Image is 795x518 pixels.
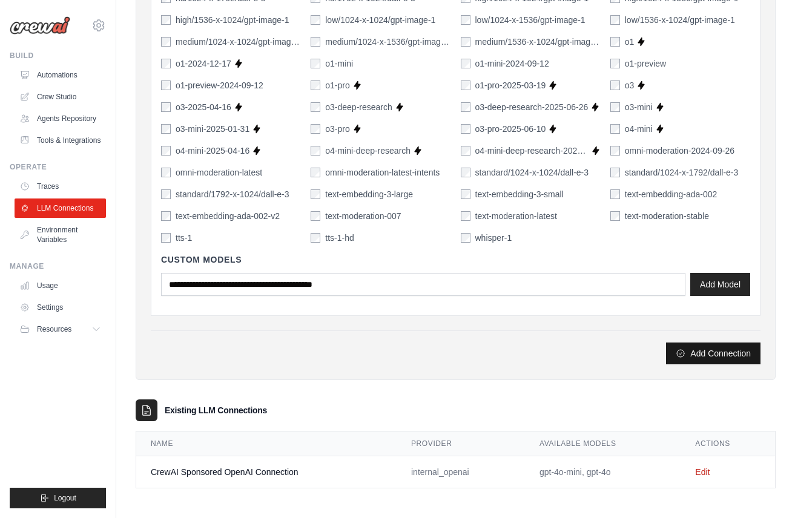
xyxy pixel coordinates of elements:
label: o1-mini [325,57,353,70]
input: omni-moderation-latest-intents [311,168,320,177]
input: medium/1024-x-1536/gpt-image-1 [311,37,320,47]
label: o1-2024-12-17 [176,57,231,70]
label: o1 [625,36,635,48]
input: standard/1024-x-1024/dall-e-3 [461,168,470,177]
input: text-embedding-ada-002 [610,189,620,199]
a: Automations [15,65,106,85]
input: text-moderation-007 [311,211,320,221]
input: o1-pro-2025-03-19 [461,80,470,90]
label: o3-deep-research-2025-06-26 [475,101,589,113]
input: o3 [610,80,620,90]
input: standard/1024-x-1792/dall-e-3 [610,168,620,177]
input: high/1536-x-1024/gpt-image-1 [161,15,171,25]
span: Logout [54,493,76,503]
label: o1-mini-2024-09-12 [475,57,549,70]
label: text-moderation-stable [625,210,709,222]
label: o3-2025-04-16 [176,101,231,113]
div: Manage [10,261,106,271]
input: omni-moderation-2024-09-26 [610,146,620,156]
label: o1-preview-2024-09-12 [176,79,263,91]
a: Settings [15,298,106,317]
label: medium/1536-x-1024/gpt-image-1 [475,36,601,48]
input: standard/1792-x-1024/dall-e-3 [161,189,171,199]
label: o3 [625,79,635,91]
a: Tools & Integrations [15,131,106,150]
input: medium/1536-x-1024/gpt-image-1 [461,37,470,47]
input: o4-mini-2025-04-16 [161,146,171,156]
input: o4-mini-deep-research-2025-06-26 [461,146,470,156]
label: standard/1024-x-1792/dall-e-3 [625,166,739,179]
label: o3-pro [325,123,349,135]
label: standard/1792-x-1024/dall-e-3 [176,188,289,200]
img: Logo [10,16,70,34]
input: o1-pro [311,80,320,90]
button: Logout [10,488,106,508]
input: o3-mini-2025-01-31 [161,124,171,134]
label: text-moderation-007 [325,210,401,222]
label: low/1024-x-1536/gpt-image-1 [475,14,586,26]
input: text-moderation-latest [461,211,470,221]
input: tts-1 [161,233,171,243]
td: CrewAI Sponsored OpenAI Connection [136,456,397,488]
input: o3-pro [311,124,320,134]
input: text-moderation-stable [610,211,620,221]
input: low/1536-x-1024/gpt-image-1 [610,15,620,25]
input: o3-deep-research-2025-06-26 [461,102,470,112]
a: Agents Repository [15,109,106,128]
input: low/1024-x-1024/gpt-image-1 [311,15,320,25]
input: o1-mini [311,59,320,68]
label: low/1536-x-1024/gpt-image-1 [625,14,735,26]
label: o3-mini-2025-01-31 [176,123,249,135]
td: internal_openai [397,456,525,488]
label: o4-mini-deep-research-2025-06-26 [475,145,589,157]
label: o4-mini-2025-04-16 [176,145,249,157]
th: Actions [681,431,775,456]
label: low/1024-x-1024/gpt-image-1 [325,14,435,26]
button: Add Connection [666,343,760,364]
input: o3-pro-2025-06-10 [461,124,470,134]
a: Traces [15,177,106,196]
input: o3-2025-04-16 [161,102,171,112]
input: medium/1024-x-1024/gpt-image-1 [161,37,171,47]
a: Environment Variables [15,220,106,249]
label: o4-mini [625,123,653,135]
label: o4-mini-deep-research [325,145,411,157]
input: text-embedding-3-small [461,189,470,199]
label: tts-1 [176,232,192,244]
input: o3-mini [610,102,620,112]
label: omni-moderation-latest-intents [325,166,440,179]
td: gpt-4o-mini, gpt-4o [525,456,681,488]
input: o4-mini [610,124,620,134]
a: Usage [15,276,106,295]
input: text-embedding-3-large [311,189,320,199]
input: low/1024-x-1536/gpt-image-1 [461,15,470,25]
label: text-embedding-3-small [475,188,564,200]
label: omni-moderation-latest [176,166,262,179]
input: o1-preview-2024-09-12 [161,80,171,90]
th: Name [136,431,397,456]
input: o1 [610,37,620,47]
input: o3-deep-research [311,102,320,112]
label: text-embedding-3-large [325,188,413,200]
div: Operate [10,162,106,172]
label: o1-pro-2025-03-19 [475,79,546,91]
input: o1-mini-2024-09-12 [461,59,470,68]
label: o3-deep-research [325,101,392,113]
input: omni-moderation-latest [161,168,171,177]
label: text-moderation-latest [475,210,557,222]
input: tts-1-hd [311,233,320,243]
h4: Custom Models [161,254,750,266]
label: omni-moderation-2024-09-26 [625,145,734,157]
th: Available Models [525,431,681,456]
th: Provider [397,431,525,456]
label: o1-pro [325,79,349,91]
label: o1-preview [625,57,666,70]
span: Resources [37,324,71,334]
input: text-embedding-ada-002-v2 [161,211,171,221]
label: medium/1024-x-1024/gpt-image-1 [176,36,301,48]
input: whisper-1 [461,233,470,243]
h3: Existing LLM Connections [165,404,267,416]
label: standard/1024-x-1024/dall-e-3 [475,166,589,179]
label: medium/1024-x-1536/gpt-image-1 [325,36,450,48]
a: Crew Studio [15,87,106,107]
